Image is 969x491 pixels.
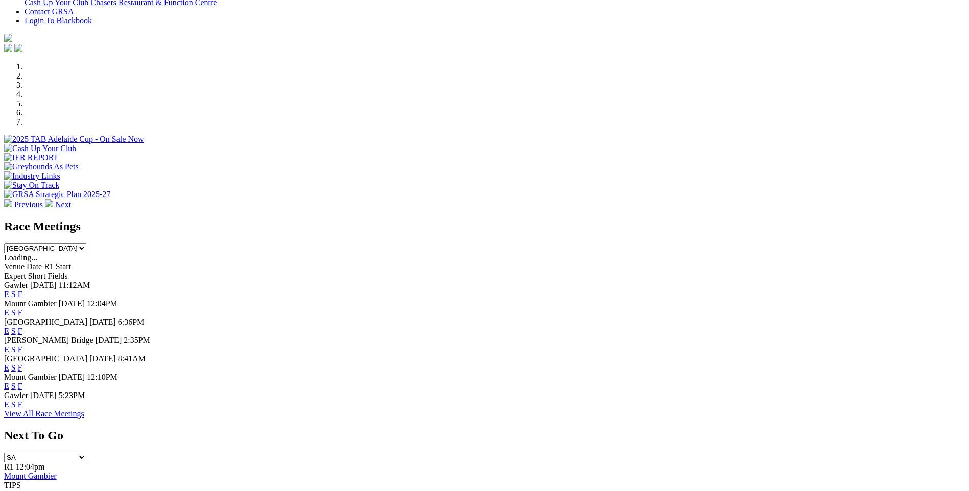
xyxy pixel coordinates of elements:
span: [PERSON_NAME] Bridge [4,336,93,345]
span: 12:04pm [16,462,45,471]
span: Next [55,200,71,209]
a: View All Race Meetings [4,409,84,418]
span: 12:10PM [87,373,117,381]
span: Short [28,272,46,280]
a: E [4,382,9,390]
a: E [4,308,9,317]
span: [DATE] [30,281,57,289]
a: Next [45,200,71,209]
a: S [11,345,16,354]
a: F [18,290,22,299]
span: R1 Start [44,262,71,271]
span: [DATE] [96,336,122,345]
span: Previous [14,200,43,209]
img: IER REPORT [4,153,58,162]
a: F [18,382,22,390]
span: 8:41AM [118,354,146,363]
a: S [11,308,16,317]
span: R1 [4,462,14,471]
span: Mount Gambier [4,299,57,308]
span: Mount Gambier [4,373,57,381]
img: twitter.svg [14,44,22,52]
img: 2025 TAB Adelaide Cup - On Sale Now [4,135,144,144]
a: Contact GRSA [25,7,74,16]
a: E [4,400,9,409]
img: logo-grsa-white.png [4,34,12,42]
span: [GEOGRAPHIC_DATA] [4,354,87,363]
img: chevron-right-pager-white.svg [45,199,53,207]
span: [DATE] [30,391,57,400]
img: Industry Links [4,171,60,181]
img: Cash Up Your Club [4,144,76,153]
img: chevron-left-pager-white.svg [4,199,12,207]
img: Greyhounds As Pets [4,162,79,171]
a: E [4,327,9,335]
span: 5:23PM [59,391,85,400]
span: 11:12AM [59,281,90,289]
span: Date [27,262,42,271]
a: S [11,400,16,409]
span: [DATE] [59,373,85,381]
img: Stay On Track [4,181,59,190]
h2: Race Meetings [4,219,965,233]
span: Venue [4,262,25,271]
a: Previous [4,200,45,209]
a: S [11,327,16,335]
a: E [4,363,9,372]
span: 6:36PM [118,317,145,326]
span: Gawler [4,281,28,289]
img: facebook.svg [4,44,12,52]
a: E [4,345,9,354]
a: F [18,400,22,409]
a: F [18,308,22,317]
span: TIPS [4,481,21,489]
span: Gawler [4,391,28,400]
span: 2:35PM [124,336,150,345]
img: GRSA Strategic Plan 2025-27 [4,190,110,199]
a: E [4,290,9,299]
span: Expert [4,272,26,280]
span: [DATE] [89,354,116,363]
span: Fields [48,272,67,280]
span: Loading... [4,253,37,262]
a: F [18,363,22,372]
a: S [11,382,16,390]
h2: Next To Go [4,429,965,443]
a: F [18,327,22,335]
a: F [18,345,22,354]
span: [DATE] [89,317,116,326]
a: S [11,290,16,299]
span: [GEOGRAPHIC_DATA] [4,317,87,326]
span: [DATE] [59,299,85,308]
a: S [11,363,16,372]
a: Mount Gambier [4,472,57,480]
a: Login To Blackbook [25,16,92,25]
span: 12:04PM [87,299,117,308]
